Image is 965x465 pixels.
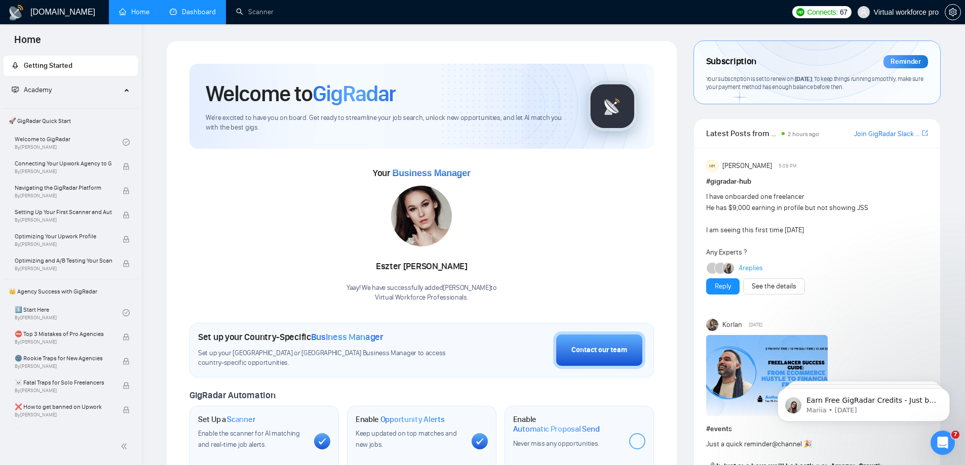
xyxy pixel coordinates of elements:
[123,309,130,316] span: check-circle
[945,4,961,20] button: setting
[15,241,112,247] span: By [PERSON_NAME]
[206,113,571,133] span: We're excited to have you on board. Get ready to streamline your job search, unlock new opportuni...
[15,207,112,217] span: Setting Up Your First Scanner and Auto-Bidder
[206,80,396,107] h1: Welcome to
[722,160,772,172] span: [PERSON_NAME]
[15,158,112,168] span: Connecting Your Upwork Agency to GigRadar
[123,139,130,146] span: check-circle
[743,278,805,294] button: See the details
[123,163,130,170] span: lock
[707,160,718,172] div: MH
[706,191,884,258] div: I have onboarded one freelancer He has $9,000 earning in profile but not showing JSS I am seeing ...
[796,8,804,16] img: upwork-logo.png
[15,217,112,223] span: By [PERSON_NAME]
[513,424,600,434] span: Automatic Proposal Send
[15,377,112,388] span: ☠️ Fatal Traps for Solo Freelancers
[840,7,847,18] span: 67
[236,8,274,16] a: searchScanner
[121,441,131,451] span: double-left
[15,302,123,324] a: 1️⃣ Start HereBy[PERSON_NAME]
[15,256,112,266] span: Optimizing and A/B Testing Your Scanner for Better Results
[15,193,112,199] span: By [PERSON_NAME]
[883,55,928,68] div: Reminder
[752,281,796,292] a: See the details
[123,212,130,219] span: lock
[772,440,802,448] span: @channel
[8,5,24,21] img: logo
[706,424,928,435] h1: # events
[123,260,130,267] span: lock
[123,187,130,194] span: lock
[722,319,742,330] span: Korlan
[380,414,445,425] span: Opportunity Alerts
[12,62,19,69] span: rocket
[198,349,467,368] span: Set up your [GEOGRAPHIC_DATA] or [GEOGRAPHIC_DATA] Business Manager to access country-specific op...
[198,331,383,343] h1: Set up your Country-Specific
[346,258,497,275] div: Eszter [PERSON_NAME]
[15,353,112,363] span: 🌚 Rookie Traps for New Agencies
[15,363,112,369] span: By [PERSON_NAME]
[373,167,471,179] span: Your
[706,176,928,187] h1: # gigradar-hub
[15,266,112,272] span: By [PERSON_NAME]
[313,80,396,107] span: GigRadar
[513,439,599,448] span: Never miss any opportunities.
[24,86,52,94] span: Academy
[706,127,779,140] span: Latest Posts from the GigRadar Community
[15,168,112,175] span: By [PERSON_NAME]
[762,367,965,438] iframe: Intercom notifications message
[945,8,961,16] a: setting
[922,129,928,138] a: export
[119,8,149,16] a: homeHome
[922,129,928,137] span: export
[951,431,959,439] span: 7
[356,429,457,449] span: Keep updated on top matches and new jobs.
[706,278,740,294] button: Reply
[706,335,828,416] img: F09H8TEEYJG-Anthony%20James.png
[356,414,445,425] h1: Enable
[227,414,255,425] span: Scanner
[587,81,638,132] img: gigradar-logo.png
[807,7,838,18] span: Connects:
[198,429,300,449] span: Enable the scanner for AI matching and real-time job alerts.
[715,281,731,292] a: Reply
[123,358,130,365] span: lock
[15,412,112,418] span: By [PERSON_NAME]
[123,236,130,243] span: lock
[15,388,112,394] span: By [PERSON_NAME]
[15,183,112,193] span: Navigating the GigRadar Platform
[553,331,645,369] button: Contact our team
[198,414,255,425] h1: Set Up a
[6,32,49,54] span: Home
[571,345,627,356] div: Contact our team
[15,329,112,339] span: ⛔ Top 3 Mistakes of Pro Agencies
[44,29,175,279] span: Earn Free GigRadar Credits - Just by Sharing Your Story! 💬 Want more credits for sending proposal...
[311,331,383,343] span: Business Manager
[392,168,470,178] span: Business Manager
[346,293,497,303] p: Virtual Workforce Professionals .
[346,283,497,303] div: Yaay! We have successfully added [PERSON_NAME] to
[706,319,718,331] img: Korlan
[12,86,19,93] span: fund-projection-screen
[803,440,812,448] span: 🎉
[4,56,138,76] li: Getting Started
[723,263,734,274] img: Mariia Heshka
[15,131,123,153] a: Welcome to GigRadarBy[PERSON_NAME]
[860,9,867,16] span: user
[706,75,923,91] span: Your subscription is set to renew on . To keep things running smoothly, make sure your payment me...
[945,8,960,16] span: setting
[123,382,130,389] span: lock
[44,39,175,48] p: Message from Mariia, sent 6w ago
[5,111,137,131] span: 🚀 GigRadar Quick Start
[5,281,137,302] span: 👑 Agency Success with GigRadar
[513,414,621,434] h1: Enable
[391,186,452,246] img: 1687292614877-83.jpg
[12,86,52,94] span: Academy
[15,402,112,412] span: ❌ How to get banned on Upwork
[170,8,216,16] a: dashboardDashboard
[706,53,756,70] span: Subscription
[15,339,112,345] span: By [PERSON_NAME]
[931,431,955,455] iframe: Intercom live chat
